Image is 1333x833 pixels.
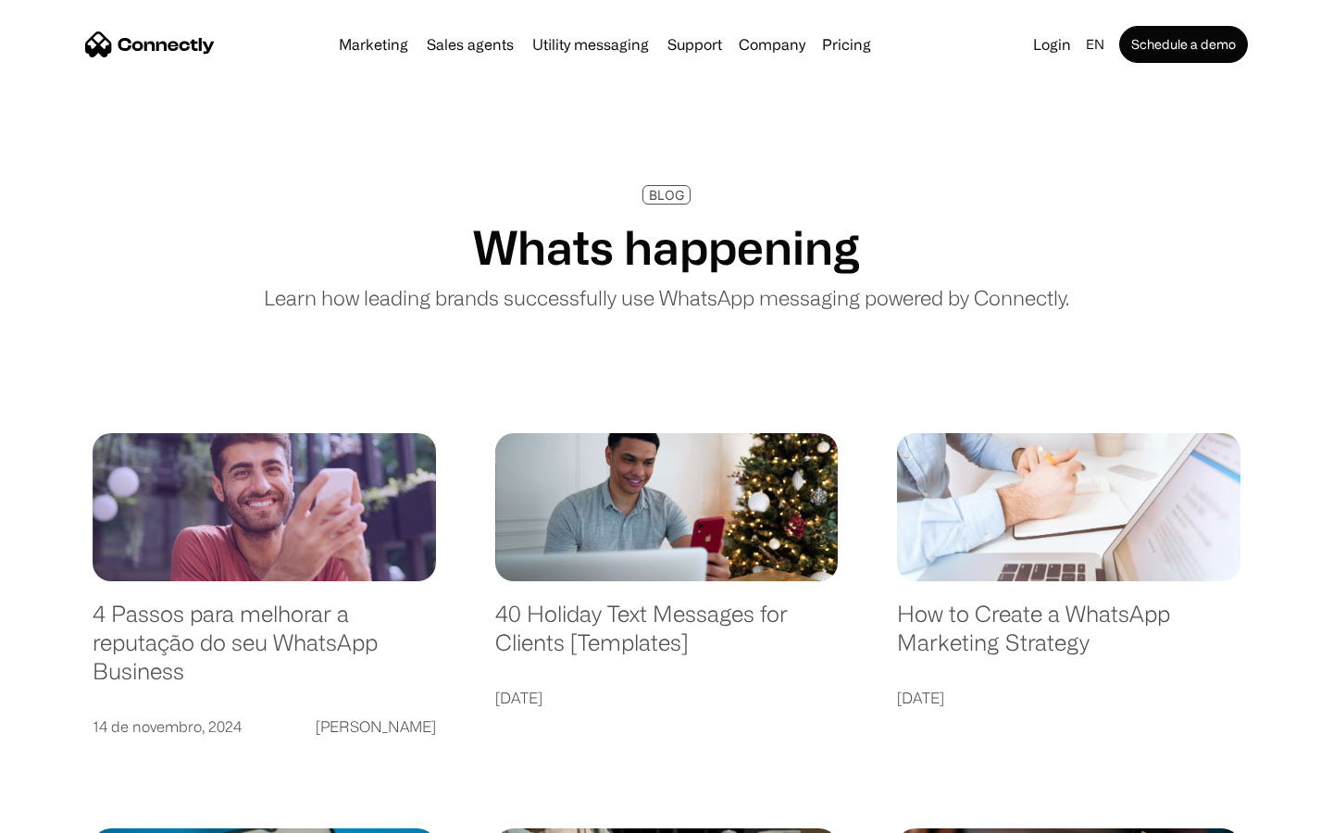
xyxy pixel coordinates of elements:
p: Learn how leading brands successfully use WhatsApp messaging powered by Connectly. [264,282,1069,313]
div: Company [733,31,811,57]
a: Pricing [815,37,878,52]
ul: Language list [37,801,111,827]
a: Utility messaging [525,37,656,52]
a: 4 Passos para melhorar a reputação do seu WhatsApp Business [93,600,436,703]
a: Sales agents [419,37,521,52]
div: [PERSON_NAME] [316,714,436,740]
aside: Language selected: English [19,801,111,827]
a: 40 Holiday Text Messages for Clients [Templates] [495,600,839,675]
a: Login [1026,31,1078,57]
div: 14 de novembro, 2024 [93,714,242,740]
a: Marketing [331,37,416,52]
div: [DATE] [897,685,944,711]
a: How to Create a WhatsApp Marketing Strategy [897,600,1240,675]
div: en [1078,31,1115,57]
a: home [85,31,215,58]
a: Support [660,37,729,52]
a: Schedule a demo [1119,26,1248,63]
div: Company [739,31,805,57]
div: BLOG [649,188,684,202]
h1: Whats happening [473,219,860,275]
div: en [1086,31,1104,57]
div: [DATE] [495,685,542,711]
